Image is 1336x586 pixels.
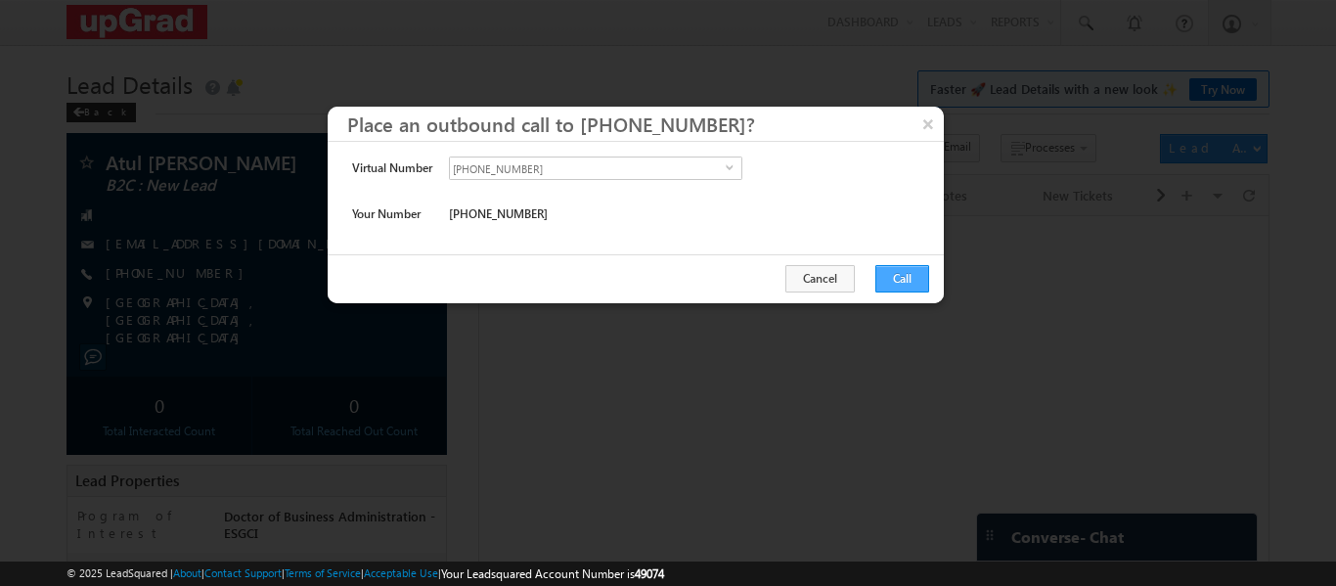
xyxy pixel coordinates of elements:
[173,566,201,579] a: About
[785,265,855,293] button: Cancel
[635,566,664,581] span: 49074
[364,566,438,579] a: Acceptable Use
[913,107,944,141] button: ×
[875,265,929,293] button: Call
[204,566,282,579] a: Contact Support
[441,566,664,581] span: Your Leadsquared Account Number is
[67,564,664,583] span: © 2025 LeadSquared | | | | |
[450,158,726,179] span: [PHONE_NUMBER]
[449,205,548,223] span: [PHONE_NUMBER]
[347,107,944,141] h3: Place an outbound call to [PHONE_NUMBER]?
[352,205,421,223] span: Your Number
[352,159,432,177] span: Virtual Number
[726,162,741,171] span: select
[285,566,361,579] a: Terms of Service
